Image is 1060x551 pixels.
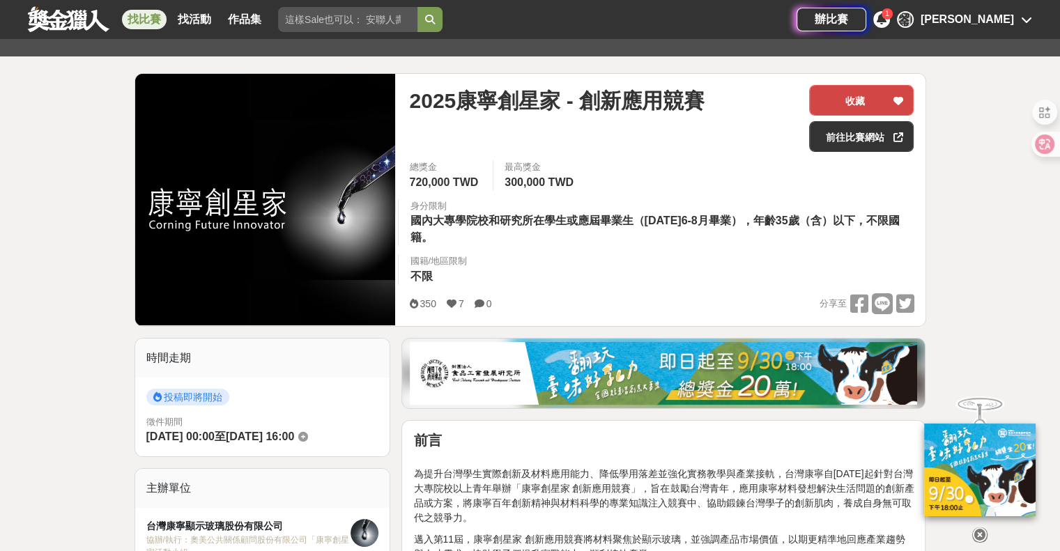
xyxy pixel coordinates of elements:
span: 7 [459,298,464,309]
a: 找活動 [172,10,217,29]
div: 主辦單位 [135,469,390,508]
button: 收藏 [809,85,914,116]
img: Cover Image [135,119,396,280]
div: 劉 [897,11,914,28]
span: 國內大專學院校和研究所在學生或應屆畢業生（[DATE]6-8月畢業），年齡35歲（含）以下，不限國籍。 [410,215,899,243]
img: b0ef2173-5a9d-47ad-b0e3-de335e335c0a.jpg [410,342,917,405]
a: 前往比賽網站 [809,121,914,152]
span: 不限 [410,270,432,282]
a: 找比賽 [122,10,167,29]
strong: 前言 [413,433,441,448]
div: [PERSON_NAME] [921,11,1014,28]
span: 徵件期間 [146,417,183,427]
span: 至 [215,430,226,442]
input: 這樣Sale也可以： 安聯人壽創意銷售法募集 [278,7,417,32]
div: 台灣康寧顯示玻璃股份有限公司 [146,519,351,534]
span: 投稿即將開始 [146,389,229,405]
span: 2025康寧創星家 - 創新應用競賽 [409,85,704,116]
span: 1 [885,10,889,17]
span: 720,000 TWD [409,176,478,188]
img: ff197300-f8ee-455f-a0ae-06a3645bc375.jpg [924,424,1036,516]
span: 總獎金 [409,160,482,174]
a: 辦比賽 [797,8,866,31]
span: [DATE] 16:00 [226,430,294,442]
span: [DATE] 00:00 [146,430,215,442]
span: 分享至 [819,293,846,314]
p: 為提升台灣學生實際創新及材料應用能力、降低學用落差並強化實務教學與產業接軌，台灣康寧自[DATE]起針對台灣大專院校以上青年舉辦「康寧創星家 創新應用競賽」，旨在鼓勵台灣青年，應用康寧材料發想解... [413,452,914,525]
a: 作品集 [222,10,267,29]
div: 身分限制 [410,199,914,213]
span: 300,000 TWD [505,176,574,188]
span: 0 [486,298,492,309]
div: 國籍/地區限制 [410,254,467,268]
span: 最高獎金 [505,160,577,174]
span: 350 [420,298,436,309]
div: 時間走期 [135,339,390,378]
